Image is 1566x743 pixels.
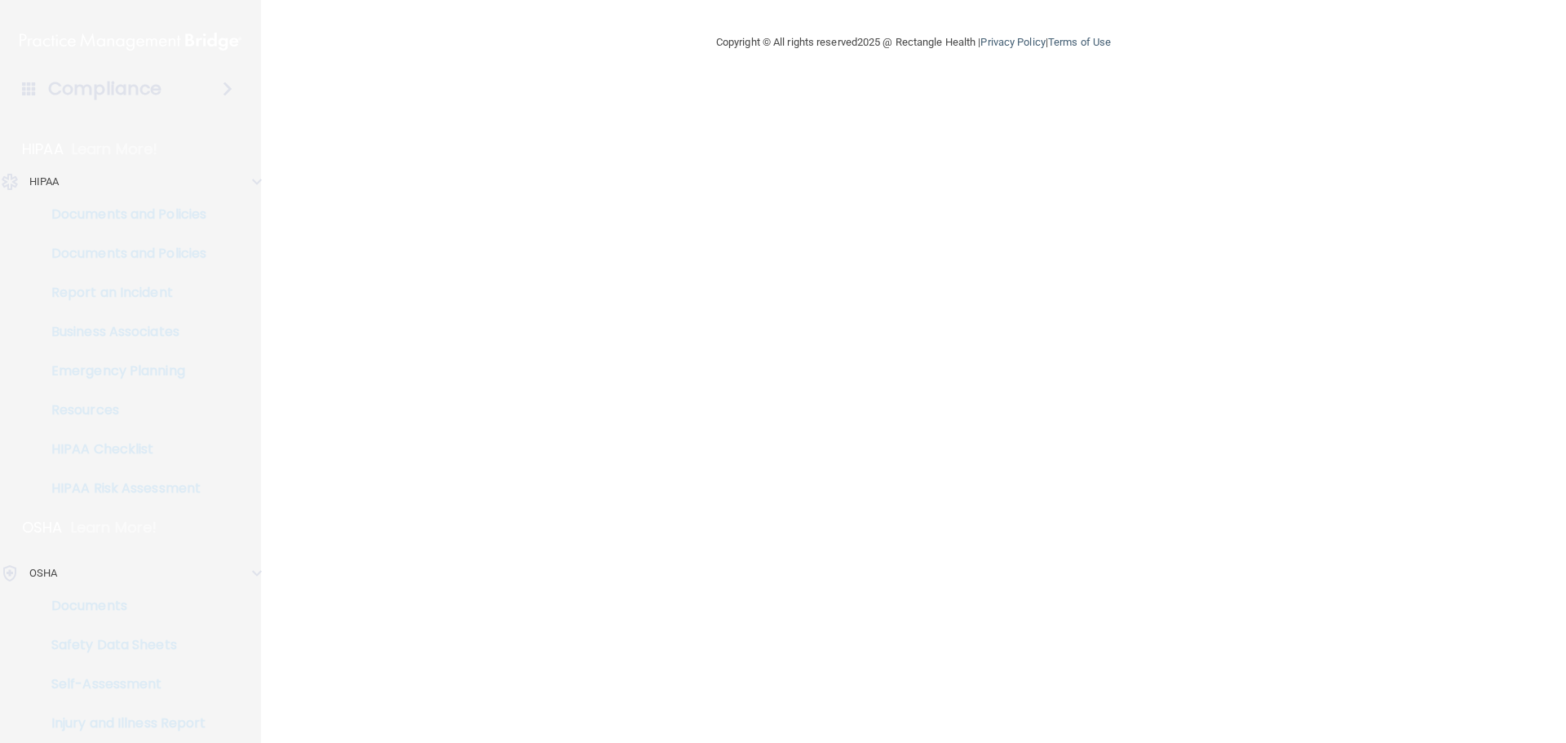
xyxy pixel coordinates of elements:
p: Safety Data Sheets [11,637,233,653]
p: HIPAA Checklist [11,441,233,458]
p: Injury and Illness Report [11,715,233,732]
a: Privacy Policy [980,36,1045,48]
p: OSHA [22,518,63,537]
p: Business Associates [11,324,233,340]
h4: Compliance [48,77,161,100]
p: OSHA [29,564,57,583]
p: HIPAA [29,172,60,192]
a: Terms of Use [1048,36,1111,48]
p: Documents [11,598,233,614]
p: Report an Incident [11,285,233,301]
p: Emergency Planning [11,363,233,379]
p: Resources [11,402,233,418]
p: Documents and Policies [11,206,233,223]
img: PMB logo [20,25,241,58]
div: Copyright © All rights reserved 2025 @ Rectangle Health | | [616,16,1211,69]
p: HIPAA Risk Assessment [11,480,233,497]
p: Learn More! [71,518,157,537]
p: Documents and Policies [11,245,233,262]
p: HIPAA [22,139,64,159]
p: Self-Assessment [11,676,233,692]
p: Learn More! [72,139,158,159]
